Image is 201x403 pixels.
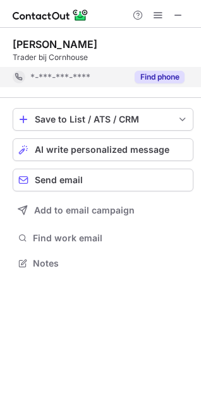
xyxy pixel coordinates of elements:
div: Trader bij Cornhouse [13,52,193,63]
span: Notes [33,258,188,269]
div: [PERSON_NAME] [13,38,97,51]
button: Add to email campaign [13,199,193,222]
button: save-profile-one-click [13,108,193,131]
span: Find work email [33,232,188,244]
span: Add to email campaign [34,205,135,215]
span: Send email [35,175,83,185]
button: AI write personalized message [13,138,193,161]
button: Reveal Button [135,71,185,83]
div: Save to List / ATS / CRM [35,114,171,124]
button: Send email [13,169,193,191]
button: Notes [13,255,193,272]
img: ContactOut v5.3.10 [13,8,88,23]
span: AI write personalized message [35,145,169,155]
button: Find work email [13,229,193,247]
